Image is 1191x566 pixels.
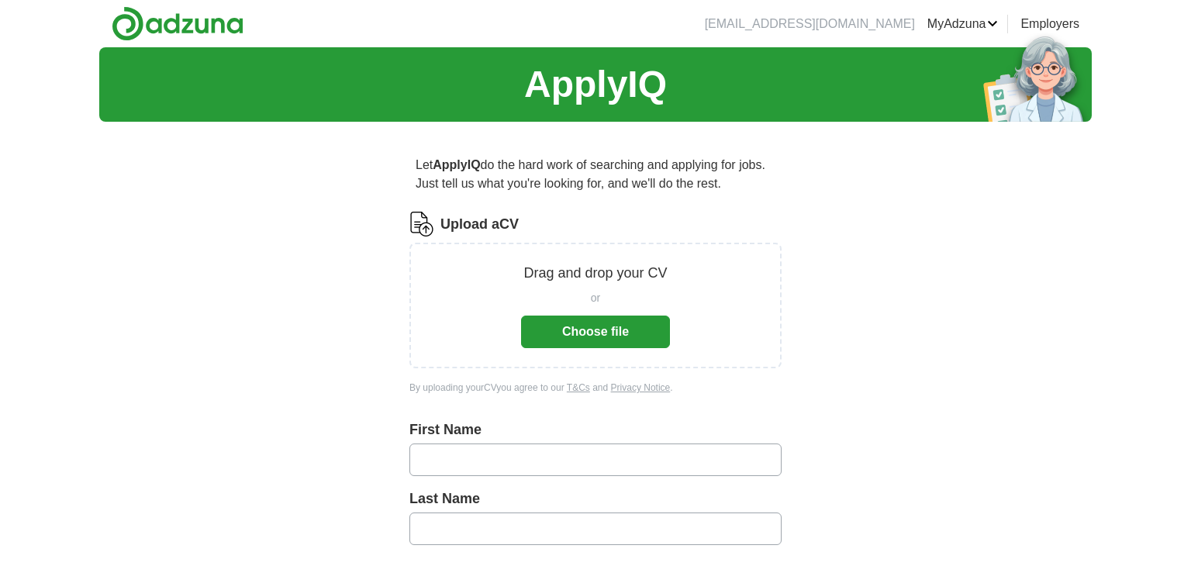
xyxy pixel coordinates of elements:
[440,214,519,235] label: Upload a CV
[524,57,667,112] h1: ApplyIQ
[409,381,782,395] div: By uploading your CV you agree to our and .
[409,488,782,509] label: Last Name
[927,15,999,33] a: MyAdzuna
[521,316,670,348] button: Choose file
[611,382,671,393] a: Privacy Notice
[112,6,243,41] img: Adzuna logo
[591,290,600,306] span: or
[409,419,782,440] label: First Name
[433,158,480,171] strong: ApplyIQ
[567,382,590,393] a: T&Cs
[1020,15,1079,33] a: Employers
[705,15,915,33] li: [EMAIL_ADDRESS][DOMAIN_NAME]
[409,150,782,199] p: Let do the hard work of searching and applying for jobs. Just tell us what you're looking for, an...
[523,263,667,284] p: Drag and drop your CV
[409,212,434,236] img: CV Icon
